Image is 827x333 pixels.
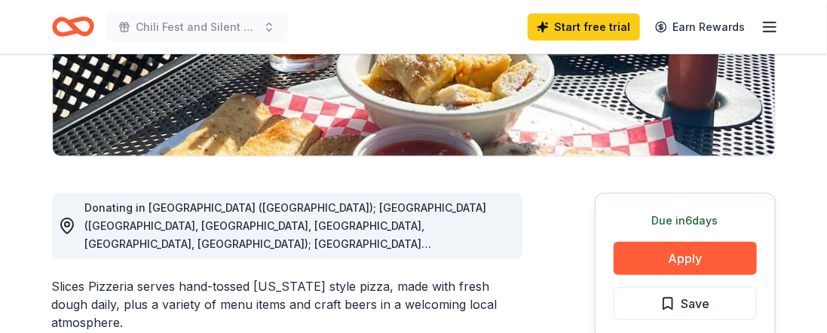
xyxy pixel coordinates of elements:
span: Chili Fest and Silent Auction [136,18,257,36]
button: Apply [614,242,757,275]
button: Save [614,287,757,320]
button: Chili Fest and Silent Auction [106,12,287,42]
span: Save [682,294,710,313]
div: Slices Pizzeria serves hand-tossed [US_STATE] style pizza, made with fresh dough daily, plus a va... [52,277,522,331]
a: Earn Rewards [646,14,755,41]
div: Due in 6 days [614,212,757,230]
a: Home [52,9,94,44]
a: Start free trial [528,14,640,41]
